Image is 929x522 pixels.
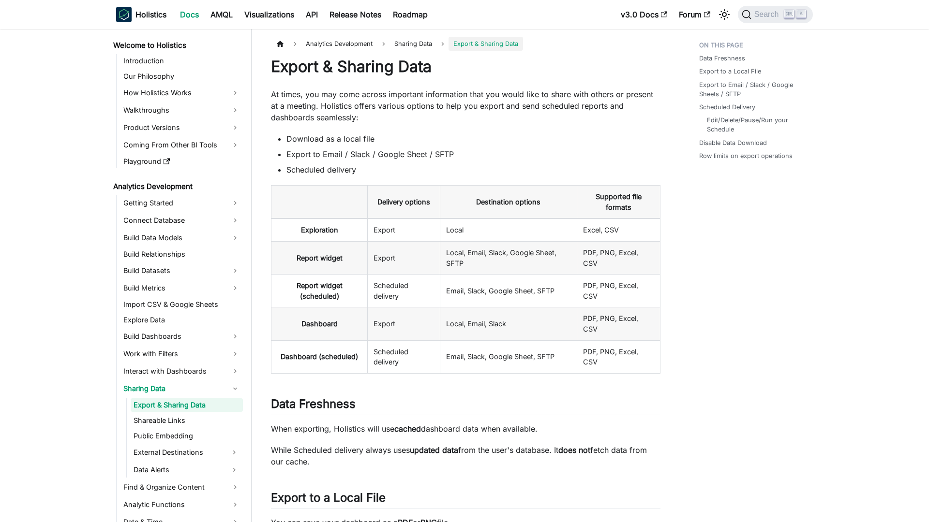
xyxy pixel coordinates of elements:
[120,346,243,362] a: Work with Filters
[440,307,577,340] td: Local, Email, Slack
[131,445,225,460] a: External Destinations
[271,397,660,415] h2: Data Freshness
[131,414,243,427] a: Shareable Links
[271,423,660,435] p: When exporting, Holistics will use dashboard data when available.
[271,218,368,241] th: Exploration
[110,180,243,193] a: Analytics Development
[440,218,577,241] td: Local
[120,102,243,118] a: Walkthroughs
[135,9,166,20] b: Holistics
[577,275,660,307] td: PDF, PNG, Excel, CSV
[300,7,324,22] a: API
[615,7,673,22] a: v3.0 Docs
[286,133,660,145] li: Download as a local file
[271,275,368,307] th: Report widget (scheduled)
[106,29,252,522] nav: Docs sidebar
[120,479,243,495] a: Find & Organize Content
[699,80,807,99] a: Export to Email / Slack / Google Sheets / SFTP
[120,54,243,68] a: Introduction
[286,148,660,160] li: Export to Email / Slack / Google Sheet / SFTP
[271,340,368,373] th: Dashboard (scheduled)
[324,7,387,22] a: Release Notes
[271,491,660,509] h2: Export to a Local File
[120,381,243,396] a: Sharing Data
[120,213,243,228] a: Connect Database
[577,218,660,241] td: Excel, CSV
[120,280,243,296] a: Build Metrics
[558,445,590,455] strong: does not
[120,298,243,311] a: Import CSV & Google Sheets
[239,7,300,22] a: Visualizations
[120,155,243,168] a: Playground
[120,195,243,211] a: Getting Started
[120,230,243,246] a: Build Data Models
[225,462,243,478] button: Expand sidebar category 'Data Alerts'
[225,445,243,460] button: Expand sidebar category 'External Destinations'
[271,242,368,275] th: Report widget
[271,57,660,76] h1: Export & Sharing Data
[131,398,243,412] a: Export & Sharing Data
[120,137,243,153] a: Coming From Other BI Tools
[110,39,243,52] a: Welcome to Holistics
[120,247,243,261] a: Build Relationships
[387,7,434,22] a: Roadmap
[717,7,732,22] button: Switch between dark and light mode (currently light mode)
[271,37,289,51] a: Home page
[699,138,767,147] a: Disable Data Download
[368,340,440,373] td: Scheduled delivery
[449,37,523,51] span: Export & Sharing Data
[394,424,421,434] strong: cached
[390,37,437,51] span: Sharing Data
[577,340,660,373] td: PDF, PNG, Excel, CSV
[440,242,577,275] td: Local, Email, Slack, Google Sheet, SFTP
[271,88,660,123] p: At times, you may come across important information that you would like to share with others or p...
[116,7,132,22] img: Holistics
[301,37,377,51] span: Analytics Development
[673,7,716,22] a: Forum
[699,54,745,63] a: Data Freshness
[120,497,243,512] a: Analytic Functions
[131,462,225,478] a: Data Alerts
[699,151,793,160] a: Row limits on export operations
[699,102,755,112] a: Scheduled Delivery
[440,340,577,373] td: Email, Slack, Google Sheet, SFTP
[440,275,577,307] td: Email, Slack, Google Sheet, SFTP
[174,7,205,22] a: Docs
[699,67,761,76] a: Export to a Local File
[120,363,243,379] a: Interact with Dashboards
[271,307,368,340] th: Dashboard
[410,445,458,455] strong: updated data
[271,444,660,467] p: While Scheduled delivery always uses from the user's database. It fetch data from our cache.
[577,242,660,275] td: PDF, PNG, Excel, CSV
[116,7,166,22] a: HolisticsHolistics
[120,263,243,278] a: Build Datasets
[440,186,577,219] th: Destination options
[120,120,243,135] a: Product Versions
[738,6,813,23] button: Search (Ctrl+K)
[707,116,803,134] a: Edit/Delete/Pause/Run your Schedule
[368,275,440,307] td: Scheduled delivery
[577,307,660,340] td: PDF, PNG, Excel, CSV
[120,85,243,101] a: How Holistics Works
[205,7,239,22] a: AMQL
[131,429,243,443] a: Public Embedding
[286,164,660,175] li: Scheduled delivery
[796,10,806,18] kbd: K
[120,329,243,344] a: Build Dashboards
[577,186,660,219] th: Supported file formats
[368,218,440,241] td: Export
[751,10,785,19] span: Search
[120,313,243,327] a: Explore Data
[368,307,440,340] td: Export
[368,186,440,219] th: Delivery options
[120,70,243,83] a: Our Philosophy
[368,242,440,275] td: Export
[271,37,660,51] nav: Breadcrumbs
